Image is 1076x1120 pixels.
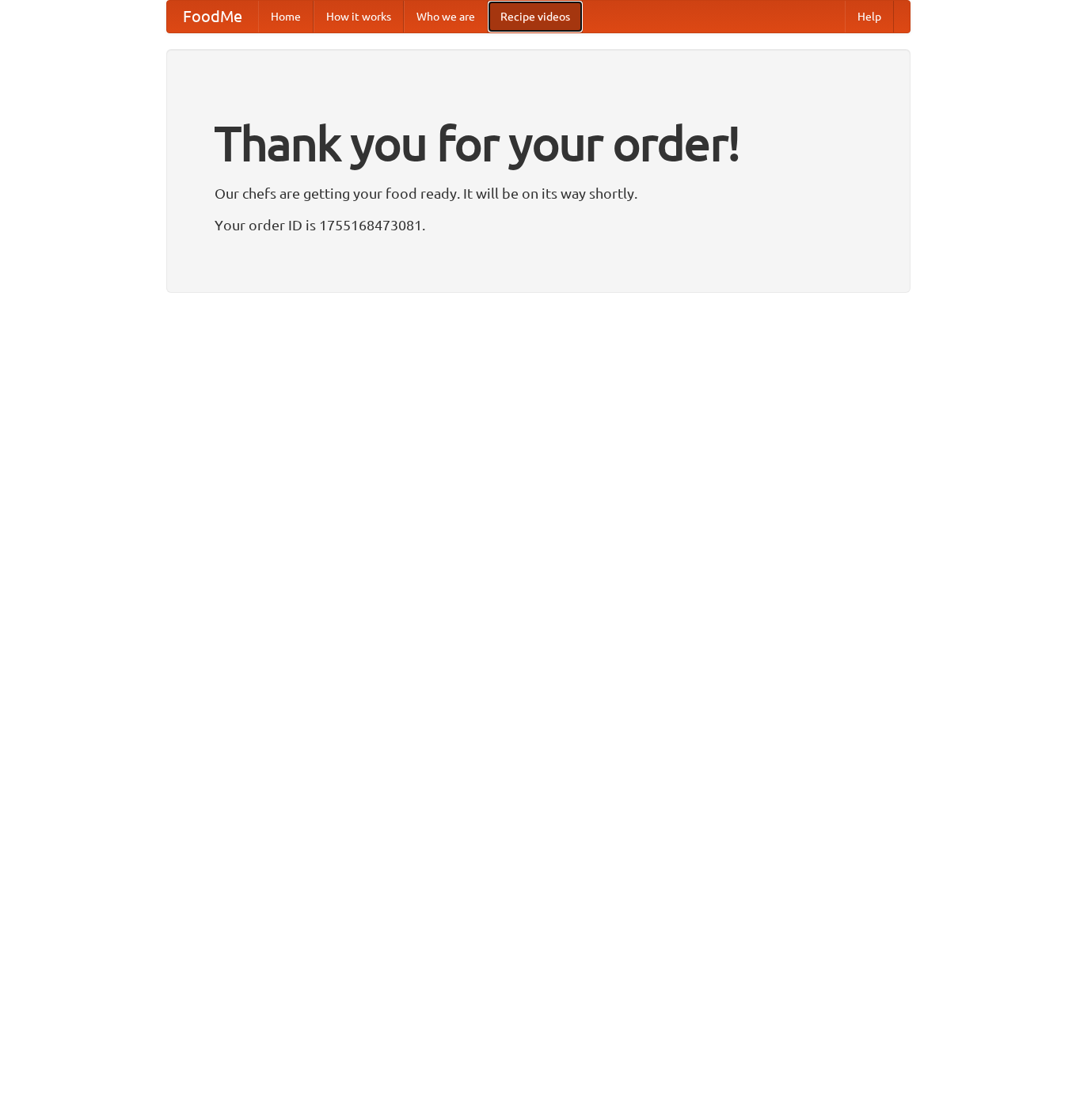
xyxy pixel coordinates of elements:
[215,213,862,237] p: Your order ID is 1755168473081.
[404,1,488,32] a: Who we are
[215,105,862,181] h1: Thank you for your order!
[258,1,314,32] a: Home
[167,1,258,32] a: FoodMe
[488,1,583,32] a: Recipe videos
[215,181,862,205] p: Our chefs are getting your food ready. It will be on its way shortly.
[845,1,894,32] a: Help
[314,1,404,32] a: How it works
